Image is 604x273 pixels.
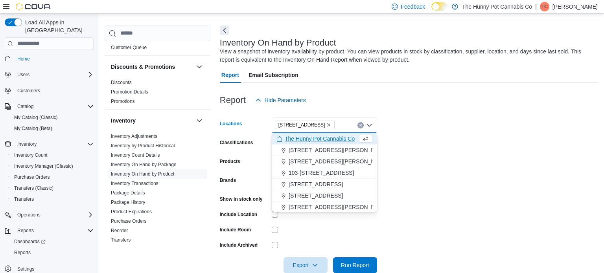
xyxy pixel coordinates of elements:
[14,163,73,169] span: Inventory Manager (Classic)
[11,113,61,122] a: My Catalog (Classic)
[272,133,377,145] button: The Hunny Pot Cannabis Co
[14,152,48,158] span: Inventory Count
[111,143,175,148] a: Inventory by Product Historical
[17,71,29,78] span: Users
[105,43,210,55] div: Customer
[11,113,94,122] span: My Catalog (Classic)
[14,86,43,95] a: Customers
[14,238,46,245] span: Dashboards
[2,209,97,220] button: Operations
[111,190,145,196] span: Package Details
[17,141,37,147] span: Inventory
[111,133,157,139] span: Inventory Adjustments
[14,139,94,149] span: Inventory
[14,210,44,220] button: Operations
[14,102,94,111] span: Catalog
[14,226,37,235] button: Reports
[195,116,204,125] button: Inventory
[272,167,377,179] button: 103-[STREET_ADDRESS]
[2,69,97,80] button: Users
[14,174,50,180] span: Purchase Orders
[2,139,97,150] button: Inventory
[111,209,152,214] a: Product Expirations
[111,237,131,243] a: Transfers
[195,62,204,71] button: Discounts & Promotions
[289,192,343,200] span: [STREET_ADDRESS]
[220,227,251,233] label: Include Room
[16,3,51,11] img: Cova
[289,146,389,154] span: [STREET_ADDRESS][PERSON_NAME]
[2,85,97,96] button: Customers
[8,194,97,205] button: Transfers
[11,183,57,193] a: Transfers (Classic)
[14,54,33,64] a: Home
[17,227,34,234] span: Reports
[11,194,37,204] a: Transfers
[8,161,97,172] button: Inventory Manager (Classic)
[111,162,177,167] a: Inventory On Hand by Package
[11,150,94,160] span: Inventory Count
[14,114,58,121] span: My Catalog (Classic)
[221,67,239,83] span: Report
[111,218,147,224] span: Purchase Orders
[8,183,97,194] button: Transfers (Classic)
[289,169,354,177] span: 103-[STREET_ADDRESS]
[341,261,369,269] span: Run Report
[111,199,145,205] span: Package History
[8,123,97,134] button: My Catalog (Beta)
[11,150,51,160] a: Inventory Count
[2,225,97,236] button: Reports
[326,123,331,127] button: Remove 334 Wellington Rd from selection in this group
[275,121,335,129] span: 334 Wellington Rd
[272,202,377,213] button: [STREET_ADDRESS][PERSON_NAME]
[220,139,253,146] label: Classifications
[14,102,37,111] button: Catalog
[272,179,377,190] button: [STREET_ADDRESS]
[111,63,193,71] button: Discounts & Promotions
[111,181,158,186] a: Inventory Transactions
[272,156,377,167] button: [STREET_ADDRESS][PERSON_NAME]
[289,180,343,188] span: [STREET_ADDRESS]
[8,150,97,161] button: Inventory Count
[111,117,193,125] button: Inventory
[105,132,210,248] div: Inventory
[11,172,53,182] a: Purchase Orders
[17,103,33,110] span: Catalog
[14,54,94,64] span: Home
[220,177,236,183] label: Brands
[401,3,425,11] span: Feedback
[111,134,157,139] a: Inventory Adjustments
[111,237,131,243] span: Transfers
[111,79,132,86] span: Discounts
[11,183,94,193] span: Transfers (Classic)
[14,86,94,95] span: Customers
[462,2,532,11] p: The Hunny Pot Cannabis Co
[541,2,548,11] span: TC
[11,237,49,246] a: Dashboards
[2,53,97,64] button: Home
[278,121,325,129] span: [STREET_ADDRESS]
[111,98,135,104] span: Promotions
[11,124,55,133] a: My Catalog (Beta)
[220,95,246,105] h3: Report
[220,158,240,165] label: Products
[105,78,210,109] div: Discounts & Promotions
[111,80,132,85] a: Discounts
[111,152,160,158] a: Inventory Count Details
[2,101,97,112] button: Catalog
[17,56,30,62] span: Home
[265,96,306,104] span: Hide Parameters
[357,122,364,128] button: Clear input
[111,44,147,51] span: Customer Queue
[111,171,174,177] span: Inventory On Hand by Product
[111,117,136,125] h3: Inventory
[249,67,298,83] span: Email Subscription
[111,89,148,95] span: Promotion Details
[284,257,328,273] button: Export
[22,18,94,34] span: Load All Apps in [GEOGRAPHIC_DATA]
[220,48,594,64] div: View a snapshot of inventory availability by product. You can view products in stock by classific...
[111,171,174,177] a: Inventory On Hand by Product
